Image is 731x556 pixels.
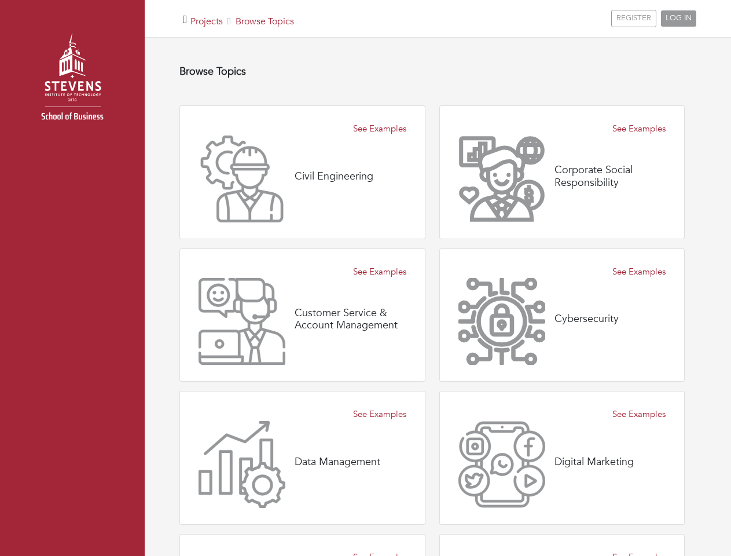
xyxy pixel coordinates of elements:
[179,65,685,78] h4: Browse Topics
[612,122,666,136] a: See Examples
[661,10,696,27] a: LOG IN
[612,408,666,421] a: See Examples
[353,122,406,136] a: See Examples
[611,10,656,27] a: REGISTER
[554,313,619,325] h4: Cybersecurity
[236,15,294,28] a: Browse Topics
[295,456,380,469] h4: Data Management
[554,164,666,189] h4: Corporate Social Responsibility
[190,15,223,28] a: Projects
[612,265,666,279] a: See Examples
[353,265,406,279] a: See Examples
[554,456,634,469] h4: Digital Marketing
[353,408,406,421] a: See Examples
[295,170,373,183] h4: Civil Engineering
[12,20,133,142] img: stevens_logo.png
[295,307,406,332] h4: Customer Service & Account Management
